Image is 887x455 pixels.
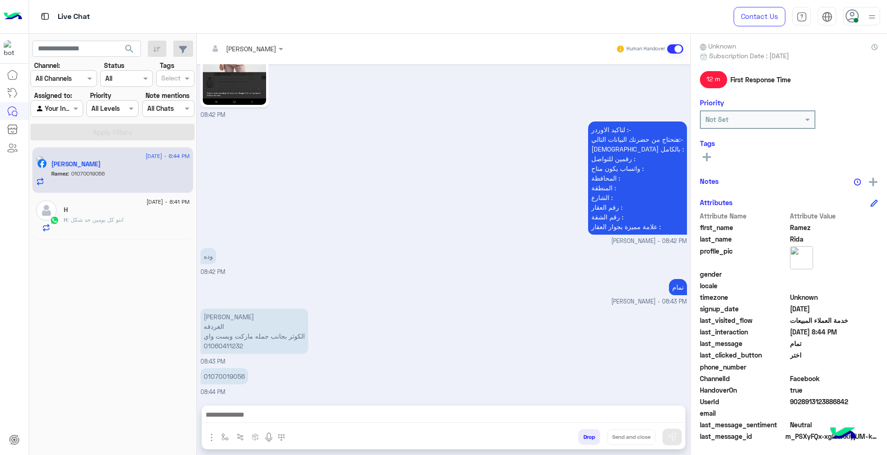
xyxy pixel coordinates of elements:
span: First Response Time [730,75,791,85]
label: Priority [90,91,111,100]
span: 0 [790,374,878,383]
span: H [64,216,67,223]
img: defaultAdmin.png [36,200,57,221]
span: Unknown [790,292,878,302]
button: Send and close [607,429,656,445]
img: tab [822,12,832,22]
span: locale [700,281,788,291]
img: send message [668,432,677,442]
span: [DATE] - 8:44 PM [146,152,189,160]
img: notes [854,178,861,186]
span: [PERSON_NAME] - 08:42 PM [611,237,687,246]
h6: Tags [700,139,878,147]
span: Rida [790,234,878,244]
img: profile [866,11,878,23]
span: 2025-03-12T22:51:28.751Z [790,304,878,314]
span: ChannelId [700,374,788,383]
span: UserId [700,397,788,406]
span: last_message [700,339,788,348]
img: WhatsApp [50,216,59,225]
span: 0 [790,420,878,430]
button: select flow [218,429,233,444]
span: phone_number [700,362,788,372]
span: تمام [790,339,878,348]
button: Drop [578,429,600,445]
span: اختر [790,350,878,360]
span: null [790,408,878,418]
span: HandoverOn [700,385,788,395]
h6: Attributes [700,198,733,206]
img: send attachment [206,432,217,443]
span: null [790,269,878,279]
p: 11/9/2025, 8:42 PM [588,121,687,235]
span: 12 m [700,71,727,88]
label: Assigned to: [34,91,72,100]
h6: Notes [700,177,719,185]
span: profile_pic [700,246,788,267]
span: 08:42 PM [200,268,225,275]
span: m_PSXyFQx-xgIsoKkiyjUM-kfUKtqHZ0HSv4re5mcRNMByjhV9yKe3UByrEzGMYs6tXCpbpovYim1eh60DVDr6Pg [785,431,878,441]
img: hulul-logo.png [827,418,859,450]
label: Status [104,61,124,70]
span: انتو كل يومين حد شكل [67,216,123,223]
span: Attribute Name [700,211,788,221]
span: Subscription Date : [DATE] [709,51,789,61]
a: tab [792,7,811,26]
label: Note mentions [146,91,189,100]
span: 01070019056 [68,170,105,177]
small: Human Handover [626,45,665,53]
button: search [118,41,141,61]
img: select flow [221,433,229,441]
span: null [790,281,878,291]
span: 08:43 PM [200,358,225,365]
span: [DATE] - 8:41 PM [146,198,189,206]
span: 2025-09-11T17:44:01.2771771Z [790,327,878,337]
img: picture [790,246,813,269]
img: Facebook [37,159,47,168]
span: 08:44 PM [200,388,225,395]
span: search [124,43,135,55]
p: 11/9/2025, 8:43 PM [669,279,687,295]
img: Trigger scenario [237,433,244,441]
span: email [700,408,788,418]
h5: H [64,206,68,214]
button: Apply Filters [30,124,194,140]
span: last_clicked_button [700,350,788,360]
span: [PERSON_NAME] - 08:43 PM [611,297,687,306]
span: timezone [700,292,788,302]
span: last_message_id [700,431,784,441]
span: خدمة العملاء المبيعات [790,315,878,325]
span: Ramez [790,223,878,232]
p: Live Chat [58,11,90,23]
span: 9028913123886842 [790,397,878,406]
span: null [790,362,878,372]
button: Trigger scenario [233,429,248,444]
img: send voice note [263,432,274,443]
label: Tags [160,61,174,70]
span: Attribute Value [790,211,878,221]
button: create order [248,429,263,444]
span: first_name [700,223,788,232]
span: last_name [700,234,788,244]
img: Logo [4,7,22,26]
img: create order [252,433,259,441]
span: signup_date [700,304,788,314]
a: Contact Us [734,7,785,26]
h5: Ramez Rida [51,160,101,168]
span: last_message_sentiment [700,420,788,430]
img: make a call [278,434,285,441]
label: Channel: [34,61,60,70]
span: last_visited_flow [700,315,788,325]
img: picture [36,156,44,164]
span: 08:42 PM [200,111,225,118]
img: tab [39,11,51,22]
h6: Priority [700,98,724,107]
span: Ramez [51,170,68,177]
img: 713415422032625 [4,40,20,57]
p: 11/9/2025, 8:44 PM [200,368,248,384]
img: add [869,178,877,186]
span: Unknown [700,41,736,51]
p: 11/9/2025, 8:42 PM [200,248,216,264]
span: true [790,385,878,395]
span: last_interaction [700,327,788,337]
